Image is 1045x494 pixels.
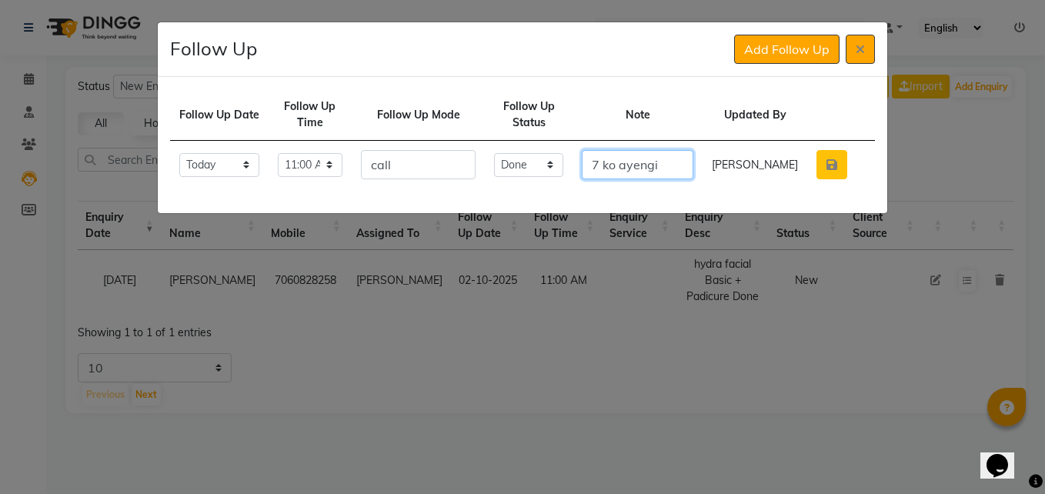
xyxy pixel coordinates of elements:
[485,89,573,141] td: Follow Up Status
[734,35,840,64] button: Add Follow Up
[703,89,807,141] td: Updated By
[573,89,703,141] td: Note
[980,432,1030,479] iframe: chat widget
[170,89,269,141] td: Follow Up Date
[703,141,807,189] td: [PERSON_NAME]
[170,35,257,62] h4: Follow Up
[269,89,352,141] td: Follow Up Time
[352,89,485,141] td: Follow Up Mode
